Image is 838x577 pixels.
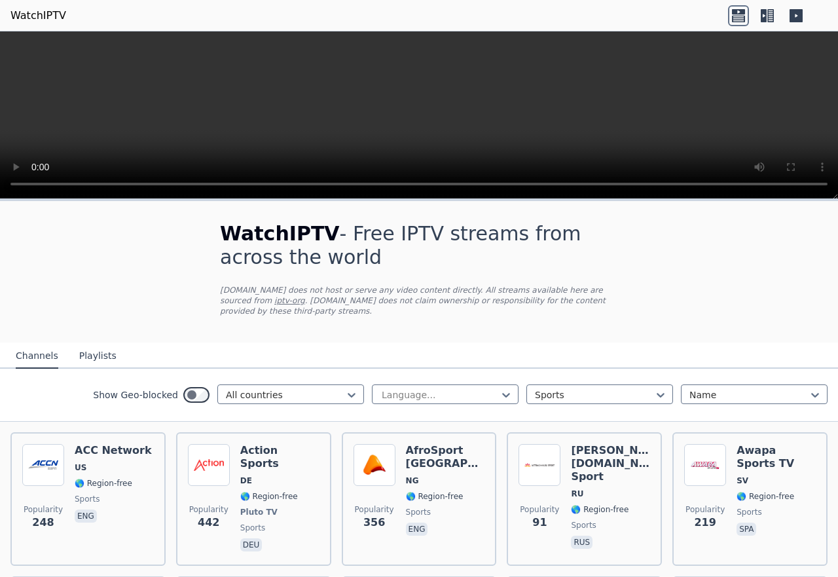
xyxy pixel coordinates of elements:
[240,475,252,486] span: DE
[75,444,152,457] h6: ACC Network
[240,507,278,517] span: Pluto TV
[737,444,816,470] h6: Awapa Sports TV
[16,344,58,369] button: Channels
[79,344,117,369] button: Playlists
[93,388,178,401] label: Show Geo-blocked
[571,504,628,515] span: 🌎 Region-free
[75,462,86,473] span: US
[737,491,794,502] span: 🌎 Region-free
[571,520,596,530] span: sports
[189,504,228,515] span: Popularity
[571,536,592,549] p: rus
[198,515,219,530] span: 442
[406,523,428,536] p: eng
[240,523,265,533] span: sports
[694,515,716,530] span: 219
[684,444,726,486] img: Awapa Sports TV
[75,478,132,489] span: 🌎 Region-free
[520,504,559,515] span: Popularity
[571,489,583,499] span: RU
[737,523,756,536] p: spa
[24,504,63,515] span: Popularity
[10,8,66,24] a: WatchIPTV
[220,222,618,269] h1: - Free IPTV streams from across the world
[188,444,230,486] img: Action Sports
[220,222,340,245] span: WatchIPTV
[519,444,560,486] img: Astrahan.Ru Sport
[406,491,464,502] span: 🌎 Region-free
[75,510,97,523] p: eng
[240,538,263,551] p: deu
[240,444,319,470] h6: Action Sports
[240,491,298,502] span: 🌎 Region-free
[32,515,54,530] span: 248
[22,444,64,486] img: ACC Network
[274,296,305,305] a: iptv-org
[532,515,547,530] span: 91
[406,507,431,517] span: sports
[571,444,650,483] h6: [PERSON_NAME][DOMAIN_NAME] Sport
[363,515,385,530] span: 356
[75,494,100,504] span: sports
[354,444,395,486] img: AfroSport Nigeria
[220,285,618,316] p: [DOMAIN_NAME] does not host or serve any video content directly. All streams available here are s...
[355,504,394,515] span: Popularity
[685,504,725,515] span: Popularity
[406,444,485,470] h6: AfroSport [GEOGRAPHIC_DATA]
[737,475,748,486] span: SV
[737,507,761,517] span: sports
[406,475,419,486] span: NG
